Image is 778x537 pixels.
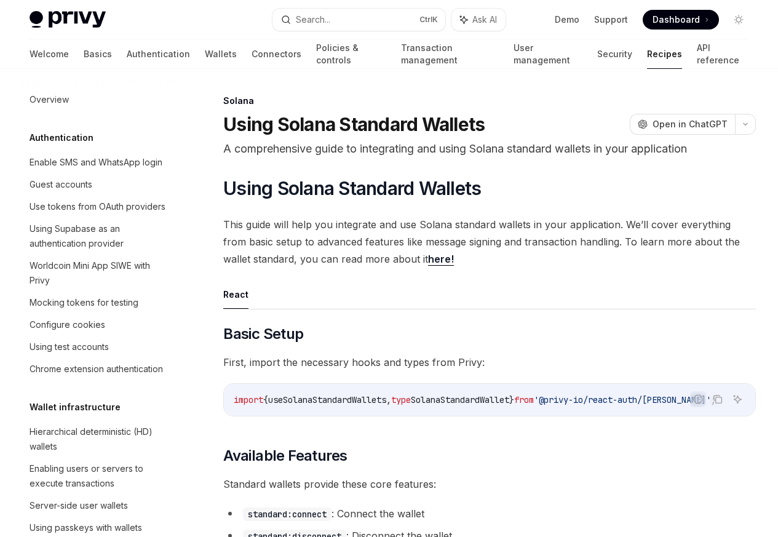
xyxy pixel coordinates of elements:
[20,292,177,314] a: Mocking tokens for testing
[127,39,190,69] a: Authentication
[30,424,170,454] div: Hierarchical deterministic (HD) wallets
[30,199,165,214] div: Use tokens from OAuth providers
[20,255,177,292] a: Worldcoin Mini App SIWE with Privy
[20,358,177,380] a: Chrome extension authentication
[243,507,331,521] code: standard:connect
[223,354,756,371] span: First, import the necessary hooks and types from Privy:
[509,394,514,405] span: }
[653,14,700,26] span: Dashboard
[630,114,735,135] button: Open in ChatGPT
[30,400,121,415] h5: Wallet infrastructure
[84,39,112,69] a: Basics
[223,140,756,157] p: A comprehensive guide to integrating and using Solana standard wallets in your application
[223,446,347,466] span: Available Features
[555,14,579,26] a: Demo
[30,258,170,288] div: Worldcoin Mini App SIWE with Privy
[690,391,706,407] button: Report incorrect code
[30,221,170,251] div: Using Supabase as an authentication provider
[263,394,268,405] span: {
[20,196,177,218] a: Use tokens from OAuth providers
[30,362,163,376] div: Chrome extension authentication
[653,118,728,130] span: Open in ChatGPT
[401,39,498,69] a: Transaction management
[729,10,748,30] button: Toggle dark mode
[451,9,506,31] button: Ask AI
[419,15,438,25] span: Ctrl K
[223,280,248,309] button: React
[710,391,726,407] button: Copy the contents from the code block
[594,14,628,26] a: Support
[30,520,142,535] div: Using passkeys with wallets
[30,155,162,170] div: Enable SMS and WhatsApp login
[647,39,682,69] a: Recipes
[223,177,481,199] span: Using Solana Standard Wallets
[30,39,69,69] a: Welcome
[391,394,411,405] span: type
[268,394,386,405] span: useSolanaStandardWallets
[30,92,69,107] div: Overview
[697,39,748,69] a: API reference
[30,177,92,192] div: Guest accounts
[223,324,303,344] span: Basic Setup
[223,95,756,107] div: Solana
[472,14,497,26] span: Ask AI
[30,340,109,354] div: Using test accounts
[514,394,534,405] span: from
[643,10,719,30] a: Dashboard
[205,39,237,69] a: Wallets
[272,9,445,31] button: Search...CtrlK
[428,253,454,266] a: here!
[223,475,756,493] span: Standard wallets provide these core features:
[296,12,330,27] div: Search...
[223,505,756,522] li: : Connect the wallet
[223,113,485,135] h1: Using Solana Standard Wallets
[30,11,106,28] img: light logo
[223,216,756,268] span: This guide will help you integrate and use Solana standard wallets in your application. We’ll cov...
[411,394,509,405] span: SolanaStandardWallet
[20,314,177,336] a: Configure cookies
[30,295,138,310] div: Mocking tokens for testing
[234,394,263,405] span: import
[30,498,128,513] div: Server-side user wallets
[316,39,386,69] a: Policies & controls
[729,391,745,407] button: Ask AI
[20,173,177,196] a: Guest accounts
[252,39,301,69] a: Connectors
[30,317,105,332] div: Configure cookies
[20,495,177,517] a: Server-side user wallets
[514,39,583,69] a: User management
[386,394,391,405] span: ,
[20,89,177,111] a: Overview
[20,218,177,255] a: Using Supabase as an authentication provider
[30,130,93,145] h5: Authentication
[30,461,170,491] div: Enabling users or servers to execute transactions
[20,421,177,458] a: Hierarchical deterministic (HD) wallets
[597,39,632,69] a: Security
[20,336,177,358] a: Using test accounts
[20,458,177,495] a: Enabling users or servers to execute transactions
[20,151,177,173] a: Enable SMS and WhatsApp login
[534,394,711,405] span: '@privy-io/react-auth/[PERSON_NAME]'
